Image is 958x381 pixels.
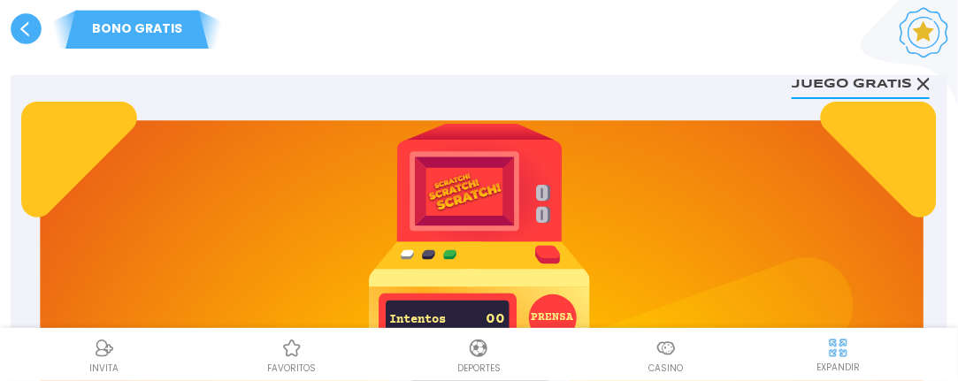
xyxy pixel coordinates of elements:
p: Casino [649,362,684,375]
p: EXPANDIR [816,361,860,374]
img: Casino Favoritos [281,338,303,359]
img: Deportes [468,338,489,359]
a: CasinoCasinoCasino [572,335,760,375]
img: Casino [655,338,677,359]
a: ReferralReferralINVITA [11,335,198,375]
a: Casino FavoritosCasino Favoritosfavoritos [198,335,386,375]
p: BONO GRATIS [44,19,230,38]
button: PRENSA [529,294,577,342]
p: 00 [487,308,506,331]
img: hide [827,337,849,359]
p: Deportes [457,362,501,375]
a: DeportesDeportesDeportes [386,335,573,375]
p: INVITA [89,362,119,375]
p: Intentos [390,314,452,326]
button: Juego gratis [792,66,930,99]
img: Referral [94,338,115,359]
p: favoritos [267,362,316,375]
